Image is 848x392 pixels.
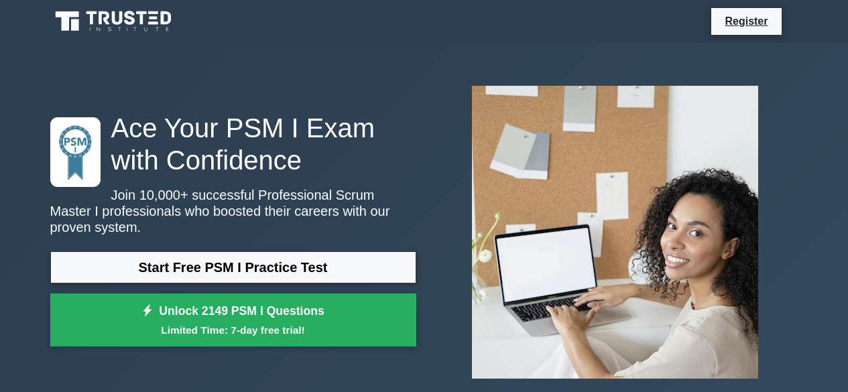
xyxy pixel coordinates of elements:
[50,293,416,347] a: Unlock 2149 PSM I QuestionsLimited Time: 7-day free trial!
[50,251,416,283] a: Start Free PSM I Practice Test
[50,187,416,235] p: Join 10,000+ successful Professional Scrum Master I professionals who boosted their careers with ...
[50,112,416,176] h1: Ace Your PSM I Exam with Confidence
[717,13,776,29] a: Register
[67,322,400,338] small: Limited Time: 7-day free trial!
